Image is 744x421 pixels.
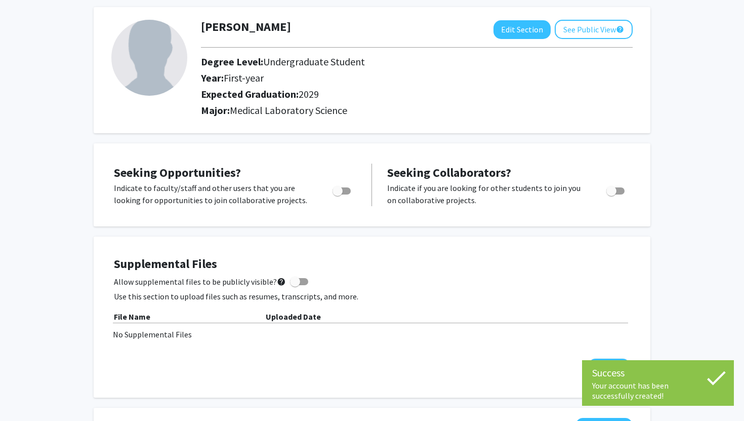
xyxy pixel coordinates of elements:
[111,20,187,96] img: Profile Picture
[201,104,633,117] h2: Major:
[277,276,286,288] mat-icon: help
[592,365,724,380] div: Success
[592,380,724,401] div: Your account has been successfully created!
[114,165,241,180] span: Seeking Opportunities?
[299,88,319,100] span: 2029
[114,182,313,206] p: Indicate to faculty/staff and other users that you are looking for opportunities to join collabor...
[201,88,576,100] h2: Expected Graduation:
[387,165,511,180] span: Seeking Collaborators?
[114,257,630,272] h4: Supplemental Files
[602,182,630,197] div: Toggle
[555,20,633,39] button: See Public View
[201,72,576,84] h2: Year:
[588,359,630,377] button: Add File
[201,56,576,68] h2: Degree Level:
[387,182,587,206] p: Indicate if you are looking for other students to join you on collaborative projects.
[263,55,365,68] span: Undergraduate Student
[266,312,321,322] b: Uploaded Date
[224,71,264,84] span: First-year
[328,182,356,197] div: Toggle
[230,104,347,117] span: Medical Laboratory Science
[113,328,631,340] div: No Supplemental Files
[493,20,551,39] button: Edit Section
[201,20,291,34] h1: [PERSON_NAME]
[616,23,624,35] mat-icon: help
[114,276,286,288] span: Allow supplemental files to be publicly visible?
[114,312,150,322] b: File Name
[114,290,630,302] p: Use this section to upload files such as resumes, transcripts, and more.
[8,375,43,413] iframe: Chat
